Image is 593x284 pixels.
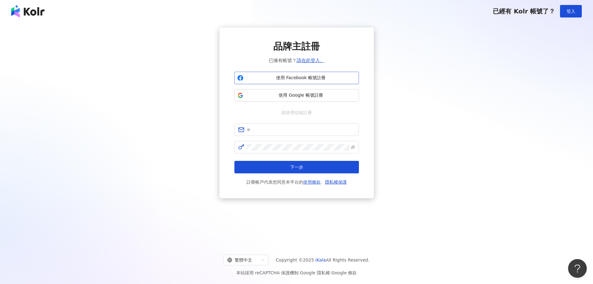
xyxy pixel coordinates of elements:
[236,269,357,277] span: 本站採用 reCAPTCHA 保護機制
[227,255,259,265] div: 繁體中文
[297,58,325,63] a: 請在此登入。
[300,270,330,275] a: Google 隱私權
[290,165,303,170] span: 下一步
[234,72,359,84] button: 使用 Facebook 帳號註冊
[273,40,320,53] span: 品牌主註冊
[560,5,582,17] button: 登入
[234,89,359,102] button: 使用 Google 帳號註冊
[277,109,316,116] span: 或使用信箱註冊
[331,270,357,275] a: Google 條款
[325,180,347,185] a: 隱私權保護
[568,259,587,278] iframe: Help Scout Beacon - Open
[247,178,347,186] span: 註冊帳戶代表您同意本平台的 、
[276,256,369,264] span: Copyright © 2025 All Rights Reserved.
[299,270,300,275] span: |
[330,270,332,275] span: |
[351,145,355,149] span: eye-invisible
[269,57,325,64] span: 已擁有帳號？
[315,258,326,262] a: iKala
[567,9,575,14] span: 登入
[303,180,321,185] a: 使用條款
[246,92,356,99] span: 使用 Google 帳號註冊
[234,161,359,173] button: 下一步
[11,5,45,17] img: logo
[493,7,555,15] span: 已經有 Kolr 帳號了？
[246,75,356,81] span: 使用 Facebook 帳號註冊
